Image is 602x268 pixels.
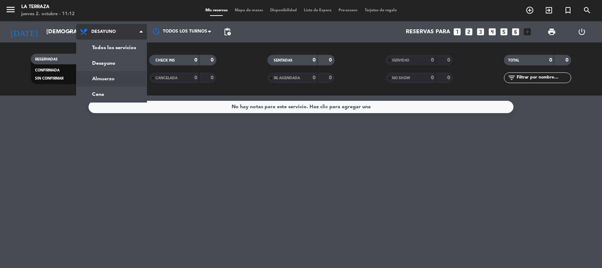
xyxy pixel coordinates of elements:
strong: 0 [194,75,197,80]
i: power_settings_new [578,28,586,36]
strong: 0 [329,58,333,63]
strong: 0 [447,58,451,63]
span: pending_actions [223,28,232,36]
span: Mapa de mesas [231,8,267,12]
span: TOTAL [508,59,519,62]
button: menu [5,4,16,17]
span: Reservas para [406,29,450,35]
span: NO SHOW [392,76,410,80]
i: exit_to_app [545,6,553,14]
strong: 0 [313,58,316,63]
span: SIN CONFIRMAR [35,77,63,80]
span: Mis reservas [202,8,231,12]
strong: 0 [549,58,552,63]
i: turned_in_not [564,6,572,14]
input: Filtrar por nombre... [516,74,571,82]
strong: 0 [194,58,197,63]
i: menu [5,4,16,15]
div: La Terraza [21,4,75,11]
strong: 0 [566,58,570,63]
i: looks_one [453,27,462,36]
span: Tarjetas de regalo [361,8,401,12]
i: add_box [523,27,532,36]
div: jueves 2. octubre - 11:12 [21,11,75,18]
div: LOG OUT [567,21,597,42]
i: looks_two [464,27,473,36]
span: Disponibilidad [267,8,300,12]
strong: 0 [447,75,451,80]
strong: 0 [211,58,215,63]
i: add_circle_outline [526,6,534,14]
i: looks_6 [511,27,520,36]
span: print [547,28,556,36]
i: arrow_drop_down [66,28,74,36]
span: SENTADAS [274,59,293,62]
strong: 0 [431,58,434,63]
strong: 0 [313,75,316,80]
a: Desayuno [76,56,147,71]
i: looks_5 [499,27,509,36]
i: looks_4 [488,27,497,36]
span: CHECK INS [155,59,175,62]
span: RESERVADAS [35,58,58,61]
strong: 0 [211,75,215,80]
a: Todos los servicios [76,40,147,56]
a: Almuerzo [76,71,147,87]
i: filter_list [507,74,516,82]
span: CONFIRMADA [35,69,59,72]
span: Lista de Espera [300,8,335,12]
span: CANCELADA [155,76,177,80]
strong: 0 [431,75,434,80]
div: No hay notas para este servicio. Haz clic para agregar una [232,103,371,111]
span: Desayuno [91,29,116,34]
i: [DATE] [5,24,43,40]
span: SERVIDAS [392,59,409,62]
strong: 0 [329,75,333,80]
span: Pre-acceso [335,8,361,12]
i: search [583,6,591,14]
i: looks_3 [476,27,485,36]
a: Cena [76,87,147,102]
span: RE AGENDADA [274,76,300,80]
